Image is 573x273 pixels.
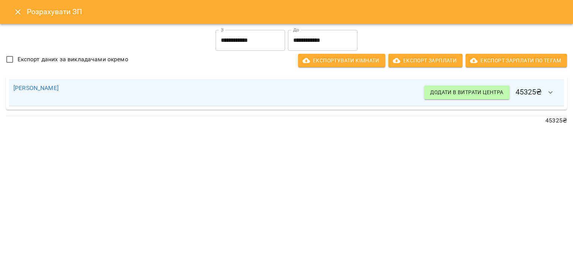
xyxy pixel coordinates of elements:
[304,56,379,65] span: Експортувати кімнати
[18,55,128,64] span: Експорт даних за викладачами окремо
[388,54,463,67] button: Експорт Зарплати
[430,88,503,97] span: Додати в витрати центра
[424,86,509,99] button: Додати в витрати центра
[472,56,561,65] span: Експорт Зарплати по тегам
[27,6,564,18] h6: Розрахувати ЗП
[424,84,560,102] h6: 45325 ₴
[13,84,59,91] a: [PERSON_NAME]
[394,56,457,65] span: Експорт Зарплати
[6,116,567,125] p: 45325 ₴
[298,54,385,67] button: Експортувати кімнати
[466,54,567,67] button: Експорт Зарплати по тегам
[9,3,27,21] button: Close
